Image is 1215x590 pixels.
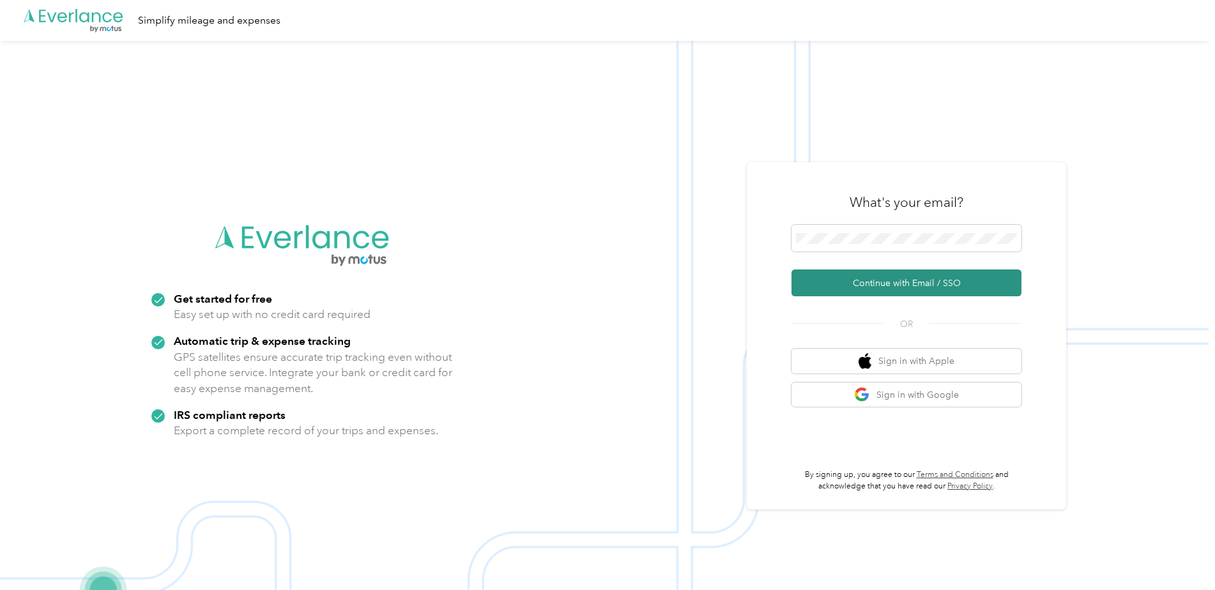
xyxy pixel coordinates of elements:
[174,292,272,305] strong: Get started for free
[854,387,870,403] img: google logo
[791,382,1021,407] button: google logoSign in with Google
[884,317,929,331] span: OR
[791,269,1021,296] button: Continue with Email / SSO
[174,423,438,439] p: Export a complete record of your trips and expenses.
[791,349,1021,374] button: apple logoSign in with Apple
[174,349,453,397] p: GPS satellites ensure accurate trip tracking even without cell phone service. Integrate your bank...
[947,481,993,491] a: Privacy Policy
[850,193,963,211] h3: What's your email?
[138,13,280,29] div: Simplify mileage and expenses
[859,353,871,369] img: apple logo
[917,470,993,480] a: Terms and Conditions
[1143,518,1215,590] iframe: Everlance-gr Chat Button Frame
[174,408,286,421] strong: IRS compliant reports
[174,306,371,322] p: Easy set up with no credit card required
[791,469,1021,492] p: By signing up, you agree to our and acknowledge that you have read our .
[174,334,351,347] strong: Automatic trip & expense tracking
